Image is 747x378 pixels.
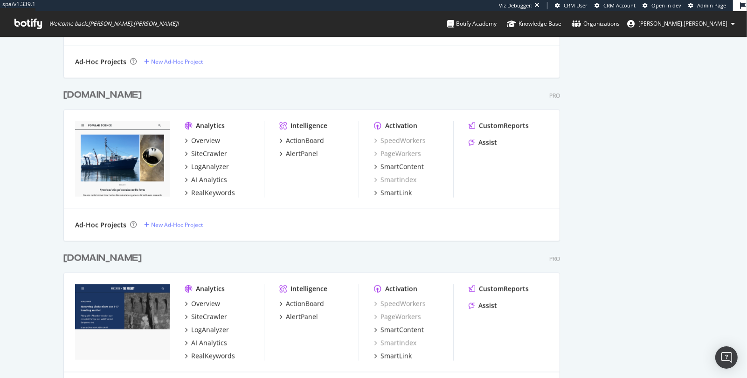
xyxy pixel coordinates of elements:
[191,136,220,145] div: Overview
[75,121,170,197] img: popsci.com
[374,149,421,158] a: PageWorkers
[191,325,229,335] div: LogAnalyzer
[191,312,227,322] div: SiteCrawler
[380,351,412,361] div: SmartLink
[290,284,327,294] div: Intelligence
[549,255,560,263] div: Pro
[191,188,235,198] div: RealKeywords
[374,299,426,309] a: SpeedWorkers
[603,2,636,9] span: CRM Account
[191,175,227,185] div: AI Analytics
[374,136,426,145] a: SpeedWorkers
[75,220,126,230] div: Ad-Hoc Projects
[290,121,327,131] div: Intelligence
[374,325,424,335] a: SmartContent
[478,301,497,310] div: Assist
[191,149,227,158] div: SiteCrawler
[385,284,417,294] div: Activation
[374,338,416,348] a: SmartIndex
[185,136,220,145] a: Overview
[185,149,227,158] a: SiteCrawler
[469,301,497,310] a: Assist
[63,89,145,102] a: [DOMAIN_NAME]
[715,346,738,369] div: Open Intercom Messenger
[469,138,497,147] a: Assist
[286,299,324,309] div: ActionBoard
[507,19,561,28] div: Knowledge Base
[374,312,421,322] a: PageWorkers
[185,351,235,361] a: RealKeywords
[469,121,529,131] a: CustomReports
[185,175,227,185] a: AI Analytics
[185,162,229,172] a: LogAnalyzer
[469,284,529,294] a: CustomReports
[620,16,742,31] button: [PERSON_NAME].[PERSON_NAME]
[279,299,324,309] a: ActionBoard
[572,19,620,28] div: Organizations
[643,2,681,9] a: Open in dev
[75,57,126,67] div: Ad-Hoc Projects
[63,252,142,265] div: [DOMAIN_NAME]
[185,312,227,322] a: SiteCrawler
[63,89,142,102] div: [DOMAIN_NAME]
[507,11,561,36] a: Knowledge Base
[286,312,318,322] div: AlertPanel
[279,136,324,145] a: ActionBoard
[144,58,203,66] a: New Ad-Hoc Project
[555,2,588,9] a: CRM User
[151,58,203,66] div: New Ad-Hoc Project
[478,138,497,147] div: Assist
[651,2,681,9] span: Open in dev
[447,11,497,36] a: Botify Academy
[479,284,529,294] div: CustomReports
[380,162,424,172] div: SmartContent
[185,299,220,309] a: Overview
[638,20,727,27] span: ryan.flanagan
[196,121,225,131] div: Analytics
[380,325,424,335] div: SmartContent
[374,351,412,361] a: SmartLink
[549,92,560,100] div: Pro
[151,221,203,229] div: New Ad-Hoc Project
[374,162,424,172] a: SmartContent
[380,188,412,198] div: SmartLink
[499,2,533,9] div: Viz Debugger:
[385,121,417,131] div: Activation
[286,136,324,145] div: ActionBoard
[185,338,227,348] a: AI Analytics
[447,19,497,28] div: Botify Academy
[564,2,588,9] span: CRM User
[191,162,229,172] div: LogAnalyzer
[49,20,179,27] span: Welcome back, [PERSON_NAME].[PERSON_NAME] !
[697,2,726,9] span: Admin Page
[479,121,529,131] div: CustomReports
[63,252,145,265] a: [DOMAIN_NAME]
[191,351,235,361] div: RealKeywords
[374,188,412,198] a: SmartLink
[196,284,225,294] div: Analytics
[191,338,227,348] div: AI Analytics
[595,2,636,9] a: CRM Account
[75,284,170,360] img: wearethemighty.com
[688,2,726,9] a: Admin Page
[286,149,318,158] div: AlertPanel
[374,175,416,185] a: SmartIndex
[279,312,318,322] a: AlertPanel
[191,299,220,309] div: Overview
[572,11,620,36] a: Organizations
[279,149,318,158] a: AlertPanel
[144,221,203,229] a: New Ad-Hoc Project
[185,188,235,198] a: RealKeywords
[185,325,229,335] a: LogAnalyzer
